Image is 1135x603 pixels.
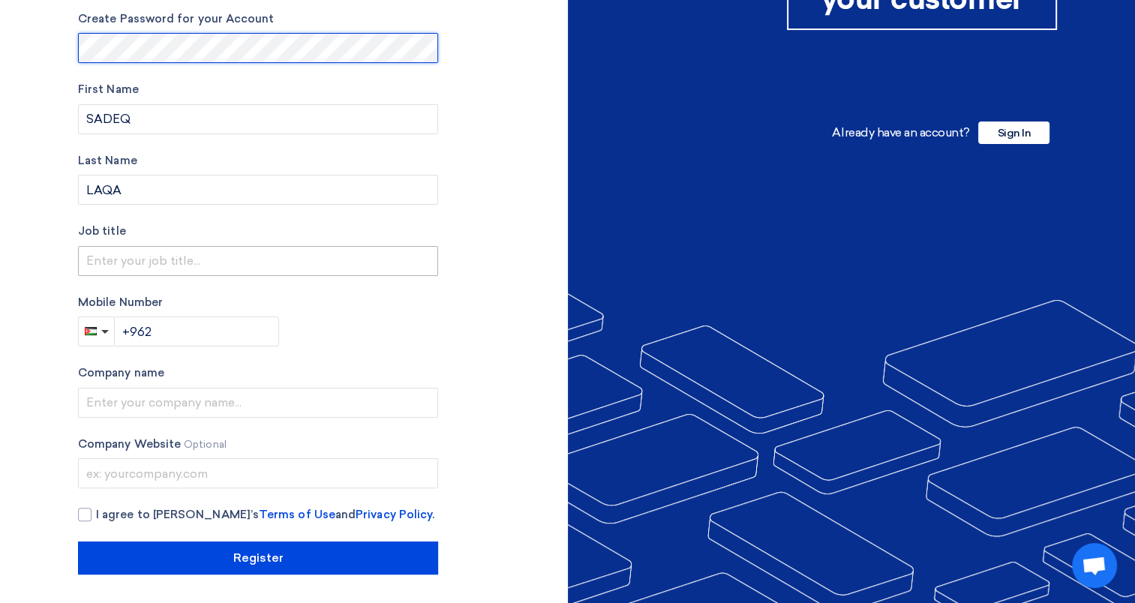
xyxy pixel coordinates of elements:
[78,364,438,382] label: Company name
[832,125,969,139] span: Already have an account?
[78,104,438,134] input: Enter your first name...
[78,541,438,574] input: Register
[259,508,335,521] a: Terms of Use
[78,436,438,453] label: Company Website
[978,125,1049,139] a: Sign In
[115,316,279,346] input: Enter phone number...
[78,246,438,276] input: Enter your job title...
[356,508,432,521] a: Privacy Policy
[184,439,227,450] span: Optional
[78,223,438,240] label: Job title
[78,81,438,98] label: First Name
[1072,543,1117,588] a: Open chat
[78,458,438,488] input: ex: yourcompany.com
[78,388,438,418] input: Enter your company name...
[78,152,438,169] label: Last Name
[78,10,438,28] label: Create Password for your Account
[78,175,438,205] input: Last Name...
[978,121,1049,144] span: Sign In
[96,506,434,523] span: I agree to [PERSON_NAME]’s and .
[78,294,438,311] label: Mobile Number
